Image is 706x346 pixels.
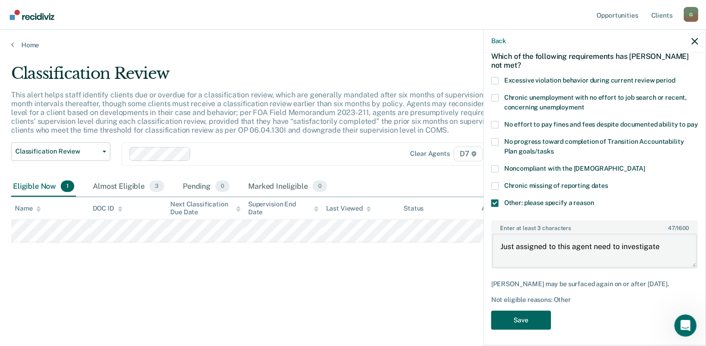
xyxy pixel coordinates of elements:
div: Eligible Now [11,177,76,197]
button: Save [491,311,551,330]
span: 0 [313,180,327,192]
p: This alert helps staff identify clients due or overdue for a classification review, which are gen... [11,90,538,135]
div: Classification Review [11,64,541,90]
div: Supervision End Date [248,200,319,216]
iframe: Intercom live chat [674,314,697,337]
div: Marked Ineligible [246,177,329,197]
span: Chronic unemployment with no effort to job search or recent, concerning unemployment [504,94,687,111]
div: Name [15,205,41,212]
label: Enter at least 3 characters [492,221,697,231]
div: Not eligible reasons: Other [491,296,698,304]
div: Which of the following requirements has [PERSON_NAME] not met? [491,45,698,77]
span: 1 [61,180,74,192]
span: Chronic missing of reporting dates [504,182,608,189]
span: / 1600 [668,225,689,231]
span: Excessive violation behavior during current review period [504,77,675,84]
div: G [684,7,699,22]
div: Pending [181,177,231,197]
div: Status [404,205,424,212]
div: [PERSON_NAME] may be surfaced again on or after [DATE]. [491,280,698,288]
span: D7 [454,147,483,161]
span: 0 [215,180,230,192]
span: Noncompliant with the [DEMOGRAPHIC_DATA] [504,165,645,172]
button: Back [491,37,506,45]
textarea: Just assigned to this agent need to investigate [492,234,697,268]
span: 3 [149,180,164,192]
span: 47 [668,225,675,231]
div: Last Viewed [326,205,371,212]
img: Recidiviz [10,10,54,20]
span: Classification Review [15,147,99,155]
div: Assigned to [481,205,525,212]
span: Other: please specify a reason [504,199,594,206]
div: Clear agents [411,150,450,158]
div: Almost Eligible [91,177,166,197]
div: DOC ID [93,205,122,212]
div: Next Classification Due Date [170,200,241,216]
button: Profile dropdown button [684,7,699,22]
span: No progress toward completion of Transition Accountability Plan goals/tasks [504,138,684,155]
span: No effort to pay fines and fees despite documented ability to pay [504,121,698,128]
a: Home [11,41,695,49]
